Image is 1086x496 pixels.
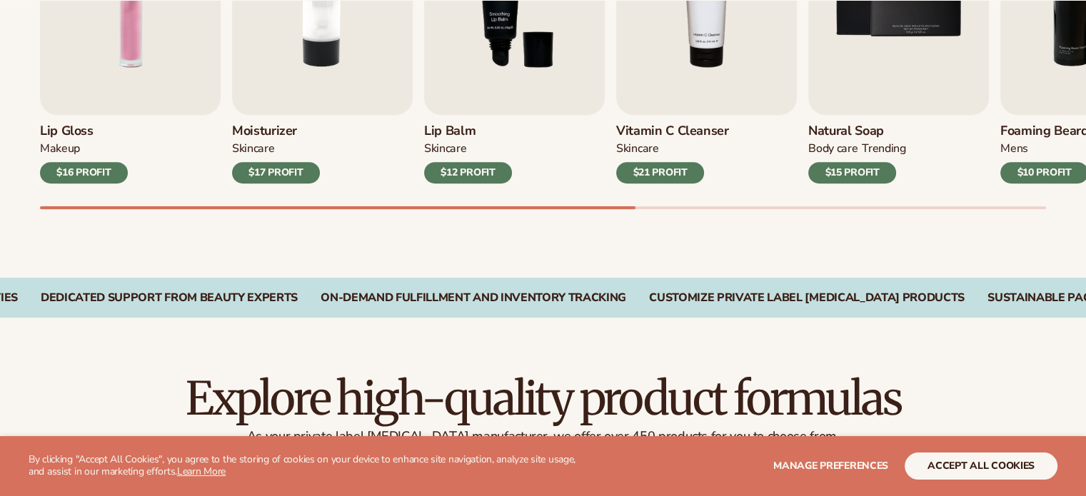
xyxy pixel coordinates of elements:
a: Learn More [177,465,226,478]
h3: Moisturizer [232,123,320,139]
div: mens [1000,141,1028,156]
div: $15 PROFIT [808,162,896,183]
div: $12 PROFIT [424,162,512,183]
div: On-Demand Fulfillment and Inventory Tracking [321,291,626,305]
h2: Explore high-quality product formulas [40,375,1046,422]
div: Skincare [616,141,658,156]
p: By clicking "Accept All Cookies", you agree to the storing of cookies on your device to enhance s... [29,454,592,478]
h3: Vitamin C Cleanser [616,123,729,139]
h3: Lip Gloss [40,123,128,139]
div: SKINCARE [424,141,466,156]
div: SKINCARE [232,141,274,156]
div: MAKEUP [40,141,80,156]
div: BODY Care [808,141,858,156]
span: Manage preferences [773,459,888,472]
button: Manage preferences [773,452,888,480]
div: $17 PROFIT [232,162,320,183]
div: $16 PROFIT [40,162,128,183]
button: accept all cookies [905,452,1057,480]
h3: Lip Balm [424,123,512,139]
div: CUSTOMIZE PRIVATE LABEL [MEDICAL_DATA] PRODUCTS [649,291,965,305]
div: $21 PROFIT [616,162,704,183]
div: TRENDING [862,141,905,156]
p: As your private label [MEDICAL_DATA] manufacturer, we offer over 450 products for you to choose f... [40,429,1046,445]
h3: Natural Soap [808,123,906,139]
div: Dedicated Support From Beauty Experts [41,291,298,305]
